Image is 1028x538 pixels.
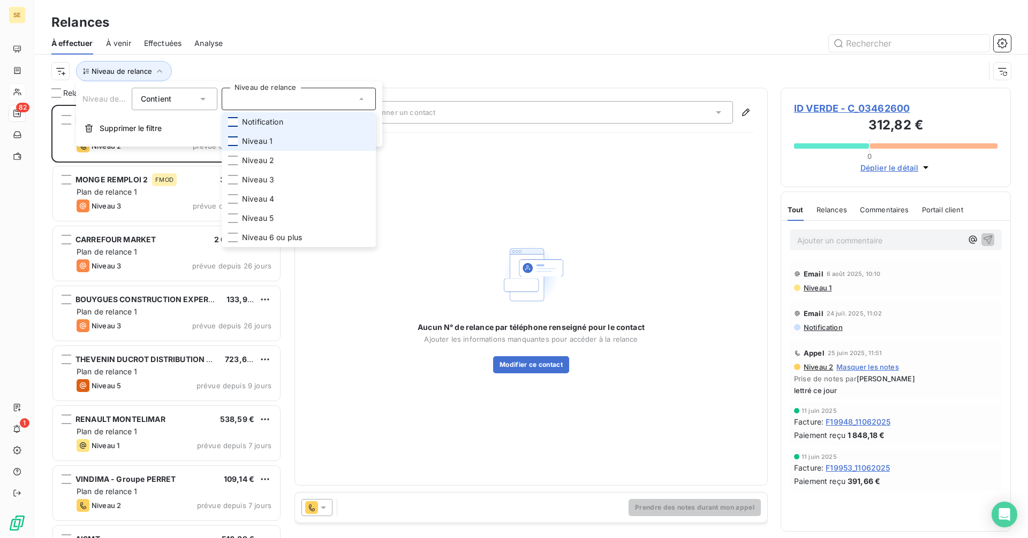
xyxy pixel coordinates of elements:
span: Niveau 2 [242,155,274,166]
span: 0 [867,152,872,160]
span: Relances [63,88,95,98]
span: 24 juil. 2025, 11:02 [827,310,882,317]
span: Appel [804,349,825,357]
span: Analyse [194,38,223,49]
span: Contient [141,94,171,103]
button: Supprimer le filtre [76,117,382,140]
span: Notification [242,117,283,127]
span: [PERSON_NAME] [857,374,915,383]
span: prévue depuis 9 jours [196,381,271,390]
span: Niveau 2 [803,363,833,371]
h3: 312,82 € [794,116,997,137]
span: FMOD [155,176,173,183]
div: grid [51,105,282,538]
span: Niveau 5 [242,213,274,224]
div: SE [9,6,26,24]
span: MONGE REMPLOI 2 [75,175,148,184]
span: 82 [16,103,29,112]
span: Niveau 1 [803,283,832,292]
span: Tout [788,205,804,214]
span: Plan de relance 1 [77,187,138,196]
button: Déplier le détail [857,162,935,174]
button: Prendre des notes durant mon appel [629,499,761,516]
span: Niveau 1 [242,136,273,147]
span: VINDIMA - Groupe PERRET [75,474,176,483]
span: prévue depuis 7 jours [197,501,271,510]
span: THEVENIN DUCROT DISTRIBUTION - SIEG [75,355,230,364]
span: Facture : [794,416,823,427]
span: Plan de relance 1 [77,307,138,316]
span: Effectuées [144,38,182,49]
span: 723,61 € [225,355,257,364]
span: À effectuer [51,38,93,49]
span: Paiement reçu [794,475,845,487]
div: Open Intercom Messenger [992,502,1017,527]
span: prévue depuis 26 jours [192,262,271,270]
span: prévue depuis 27 jours [193,202,271,210]
span: prévue depuis 7 jours [197,441,271,450]
span: Niveau 3 [92,262,121,270]
span: ID VERDE - C_03462600 [794,101,997,116]
span: 11 juin 2025 [802,454,837,460]
span: Niveau 3 [242,174,274,185]
span: BOUYGUES CONSTRUCTION EXPERTISES NU [75,295,243,304]
button: Modifier ce contact [493,356,569,373]
span: ID VERDE [75,115,110,124]
span: 300,00 € [220,175,254,184]
span: Paiement reçu [794,429,845,441]
span: Supprimer le filtre [100,123,162,134]
span: 11 juin 2025 [802,408,837,414]
span: 538,59 € [220,414,254,424]
span: CARREFOUR MARKET [75,235,156,244]
span: Niveau 3 [92,202,121,210]
span: Aucun N° de relance par téléphone renseigné pour le contact [418,322,645,333]
span: 391,66 € [848,475,880,487]
span: Relances [817,205,847,214]
span: Email [804,309,823,318]
span: prévue depuis 26 jours [192,321,271,330]
span: Niveau 6 ou plus [242,232,302,243]
span: Commentaires [860,205,909,214]
span: Plan de relance 1 [77,427,138,436]
span: 25 juin 2025, 11:51 [828,350,882,356]
button: Niveau de relance [76,61,172,81]
span: Sélectionner un contact [354,108,435,117]
span: F19953_11062025 [826,462,890,473]
span: Portail client [922,205,963,214]
span: Niveau 4 [242,194,274,204]
span: Niveau de relance [92,67,152,75]
span: Email [804,270,823,278]
span: RENAULT MONTELIMAR [75,414,165,424]
h3: Relances [51,13,109,32]
span: Déplier le détail [860,162,919,173]
span: Niveau 5 [92,381,121,390]
span: Ajouter les informations manquantes pour accéder à la relance [424,335,638,343]
span: Facture : [794,462,823,473]
span: 1 848,18 € [848,429,885,441]
span: lettré ce jour [794,386,997,395]
input: Rechercher [829,35,989,52]
span: Niveau 3 [92,321,121,330]
span: Prise de notes par [794,374,997,383]
span: F19948_11062025 [826,416,890,427]
span: 133,92 € [226,295,259,304]
span: Notification [803,323,843,332]
span: Masquer les notes [836,363,899,371]
span: 1 [20,418,29,428]
span: À venir [106,38,131,49]
img: Logo LeanPay [9,514,26,532]
span: Plan de relance 1 [77,487,138,496]
span: Plan de relance 1 [77,367,138,376]
span: 6 août 2025, 10:10 [827,271,881,277]
span: 109,14 € [224,474,254,483]
img: Empty state [497,240,565,309]
span: Niveau de relance [82,94,148,103]
span: 2 072,06 € [214,235,255,244]
span: Niveau 1 [92,441,119,450]
span: Niveau 2 [92,501,121,510]
span: Plan de relance 1 [77,247,138,256]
